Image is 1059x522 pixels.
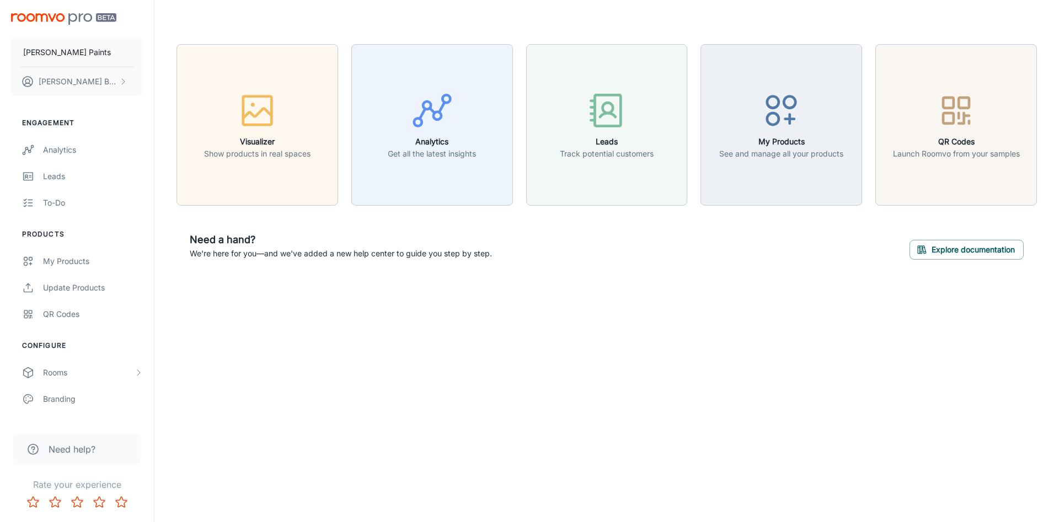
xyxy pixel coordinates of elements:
div: Leads [43,170,143,182]
h6: Analytics [388,136,476,148]
div: QR Codes [43,308,143,320]
button: LeadsTrack potential customers [526,44,688,206]
img: Roomvo PRO Beta [11,13,116,25]
div: Analytics [43,144,143,156]
p: See and manage all your products [719,148,843,160]
a: AnalyticsGet all the latest insights [351,119,513,130]
button: [PERSON_NAME] Broglia [11,67,143,96]
h6: My Products [719,136,843,148]
button: VisualizerShow products in real spaces [176,44,338,206]
button: AnalyticsGet all the latest insights [351,44,513,206]
h6: Visualizer [204,136,311,148]
button: [PERSON_NAME] Paints [11,38,143,67]
div: To-do [43,197,143,209]
a: My ProductsSee and manage all your products [700,119,862,130]
button: My ProductsSee and manage all your products [700,44,862,206]
div: My Products [43,255,143,267]
p: Get all the latest insights [388,148,476,160]
p: Launch Roomvo from your samples [893,148,1020,160]
h6: QR Codes [893,136,1020,148]
div: Update Products [43,282,143,294]
h6: Need a hand? [190,232,492,247]
p: Track potential customers [560,148,654,160]
h6: Leads [560,136,654,148]
p: [PERSON_NAME] Broglia [39,76,116,88]
p: Show products in real spaces [204,148,311,160]
p: [PERSON_NAME] Paints [23,46,111,58]
p: We're here for you—and we've added a new help center to guide you step by step. [190,247,492,260]
button: Explore documentation [910,240,1024,260]
a: LeadsTrack potential customers [526,119,688,130]
button: QR CodesLaunch Roomvo from your samples [875,44,1037,206]
a: Explore documentation [910,243,1024,254]
a: QR CodesLaunch Roomvo from your samples [875,119,1037,130]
